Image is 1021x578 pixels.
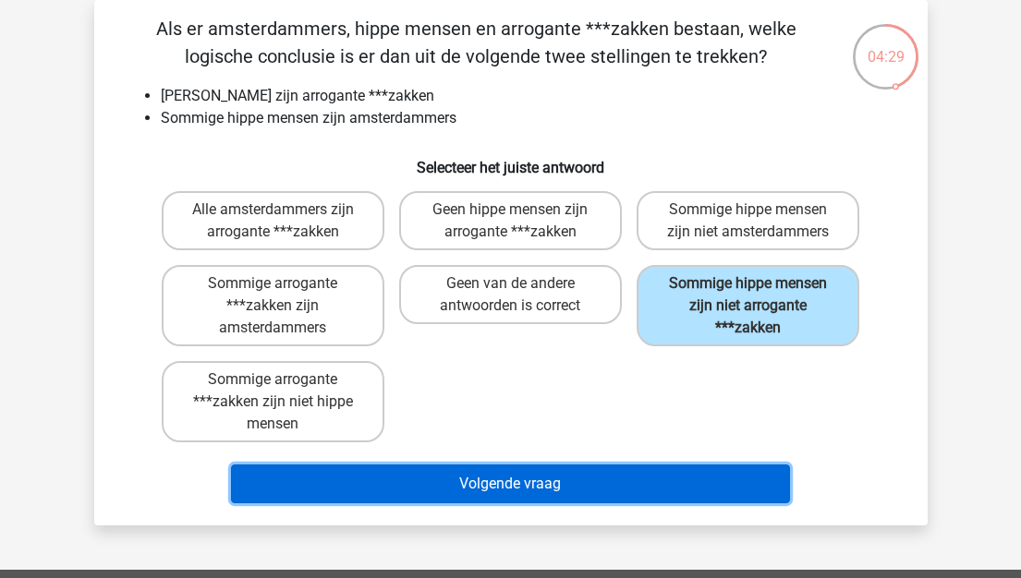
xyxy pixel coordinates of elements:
[637,191,859,250] label: Sommige hippe mensen zijn niet amsterdammers
[124,15,829,70] p: Als er amsterdammers, hippe mensen en arrogante ***zakken bestaan, welke logische conclusie is er...
[161,85,898,107] li: [PERSON_NAME] zijn arrogante ***zakken
[162,361,384,442] label: Sommige arrogante ***zakken zijn niet hippe mensen
[851,22,920,68] div: 04:29
[399,191,622,250] label: Geen hippe mensen zijn arrogante ***zakken
[231,464,790,503] button: Volgende vraag
[162,265,384,346] label: Sommige arrogante ***zakken zijn amsterdammers
[399,265,622,324] label: Geen van de andere antwoorden is correct
[637,265,859,346] label: Sommige hippe mensen zijn niet arrogante ***zakken
[124,144,898,176] h6: Selecteer het juiste antwoord
[161,107,898,129] li: Sommige hippe mensen zijn amsterdammers
[162,191,384,250] label: Alle amsterdammers zijn arrogante ***zakken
